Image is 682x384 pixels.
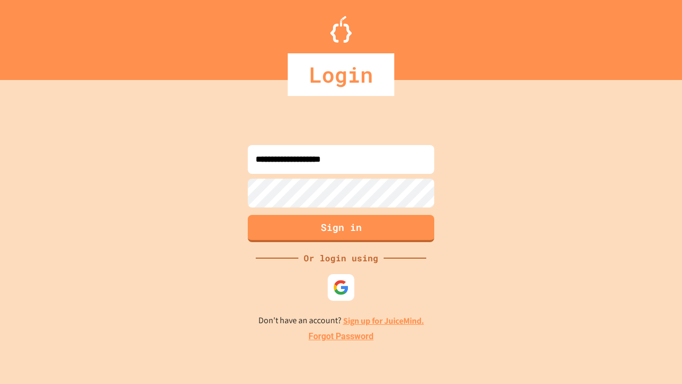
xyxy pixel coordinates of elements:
img: Logo.svg [330,16,352,43]
div: Or login using [298,252,384,265]
button: Sign in [248,215,434,242]
img: google-icon.svg [333,279,349,295]
a: Sign up for JuiceMind. [343,315,424,326]
a: Forgot Password [308,330,374,343]
div: Login [288,53,394,96]
p: Don't have an account? [258,314,424,327]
